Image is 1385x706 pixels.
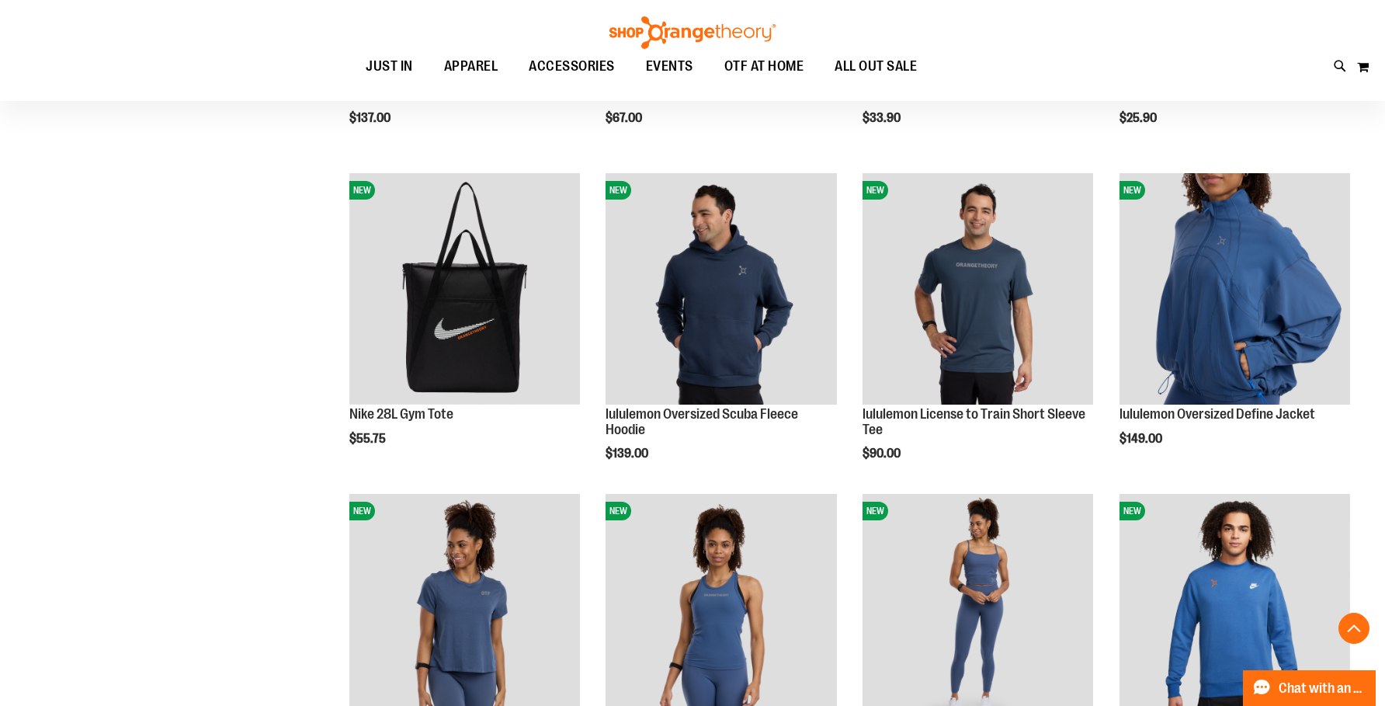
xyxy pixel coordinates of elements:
button: Chat with an Expert [1243,670,1376,706]
span: $33.90 [863,111,903,125]
img: Nike 28L Gym Tote [349,173,580,404]
a: lululemon License to Train Short Sleeve Tee [863,406,1085,437]
span: NEW [349,181,375,200]
span: Chat with an Expert [1279,681,1366,696]
span: NEW [1119,502,1145,520]
span: NEW [349,502,375,520]
span: NEW [863,181,888,200]
img: lululemon License to Train Short Sleeve Tee [863,173,1093,404]
img: lululemon Oversized Define Jacket [1119,173,1350,404]
a: lululemon Oversized Scuba Fleece Hoodie [606,406,798,437]
span: $139.00 [606,447,651,461]
span: APPAREL [444,49,498,84]
div: product [342,165,588,485]
span: NEW [863,502,888,520]
div: product [1112,165,1358,485]
a: lululemon Brushed Softstreme Half Zip [349,86,568,102]
span: ALL OUT SALE [835,49,917,84]
span: $137.00 [349,111,393,125]
a: Muscle Tank [1119,86,1189,102]
span: OTF AT HOME [724,49,804,84]
div: product [855,165,1101,500]
span: NEW [606,502,631,520]
span: $25.90 [1119,111,1159,125]
span: JUST IN [366,49,413,84]
img: lululemon Oversized Scuba Fleece Hoodie [606,173,836,404]
a: Unisex Ultra Cotton Tee [863,86,998,102]
button: Back To Top [1338,613,1369,644]
div: product [598,165,844,500]
span: $90.00 [863,447,903,461]
span: EVENTS [646,49,693,84]
span: $149.00 [1119,432,1165,446]
a: lululemon Oversized Define JacketNEW [1119,173,1350,406]
a: lululemon Oversized Scuba Fleece HoodieNEW [606,173,836,406]
span: $55.75 [349,432,388,446]
span: $67.00 [606,111,644,125]
a: lululemon License to Train Short Sleeve TeeNEW [863,173,1093,406]
img: Shop Orangetheory [607,16,778,49]
a: lululemon Oversized Define Jacket [1119,406,1315,422]
span: ACCESSORIES [529,49,615,84]
a: Nike 28L Gym ToteNEW [349,173,580,406]
a: lululemon Ruched Racerback Tank [606,86,798,102]
span: NEW [1119,181,1145,200]
span: NEW [606,181,631,200]
a: Nike 28L Gym Tote [349,406,453,422]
